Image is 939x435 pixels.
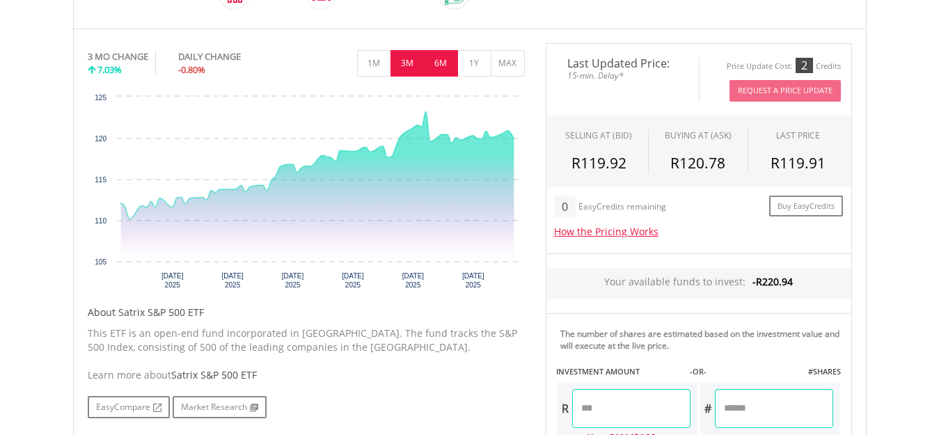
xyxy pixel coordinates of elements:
[729,80,841,102] button: Request A Price Update
[769,196,843,217] a: Buy EasyCredits
[776,129,820,141] div: LAST PRICE
[727,61,793,72] div: Price Update Cost:
[808,366,841,377] label: #SHARES
[565,129,632,141] div: SELLING AT (BID)
[557,58,688,69] span: Last Updated Price:
[390,50,425,77] button: 3M
[771,153,826,173] span: R119.91
[457,50,491,77] button: 1Y
[97,63,122,76] span: 7.03%
[221,272,244,289] text: [DATE] 2025
[424,50,458,77] button: 6M
[578,202,666,214] div: EasyCredits remaining
[796,58,813,73] div: 2
[491,50,525,77] button: MAX
[88,50,148,63] div: 3 MO CHANGE
[95,217,106,225] text: 110
[700,389,715,428] div: #
[281,272,303,289] text: [DATE] 2025
[88,306,525,319] h5: About Satrix S&P 500 ETF
[88,368,525,382] div: Learn more about
[95,94,106,102] text: 125
[161,272,183,289] text: [DATE] 2025
[402,272,424,289] text: [DATE] 2025
[173,396,267,418] a: Market Research
[88,90,525,299] div: Chart. Highcharts interactive chart.
[95,135,106,143] text: 120
[752,275,793,288] span: -R220.94
[670,153,725,173] span: R120.78
[571,153,626,173] span: R119.92
[88,326,525,354] p: This ETF is an open-end fund incorporated in [GEOGRAPHIC_DATA]. The fund tracks the S&P 500 Index...
[560,328,846,351] div: The number of shares are estimated based on the investment value and will execute at the live price.
[88,396,170,418] a: EasyCompare
[557,69,688,82] span: 15-min. Delay*
[357,50,391,77] button: 1M
[178,50,287,63] div: DAILY CHANGE
[462,272,484,289] text: [DATE] 2025
[171,368,257,381] span: Satrix S&P 500 ETF
[690,366,707,377] label: -OR-
[554,225,658,238] a: How the Pricing Works
[88,90,525,299] svg: Interactive chart
[95,258,106,266] text: 105
[546,268,851,299] div: Your available funds to invest:
[178,63,205,76] span: -0.80%
[342,272,364,289] text: [DATE] 2025
[816,61,841,72] div: Credits
[95,176,106,184] text: 115
[554,196,576,218] div: 0
[665,129,732,141] span: BUYING AT (ASK)
[556,366,640,377] label: INVESTMENT AMOUNT
[558,389,572,428] div: R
